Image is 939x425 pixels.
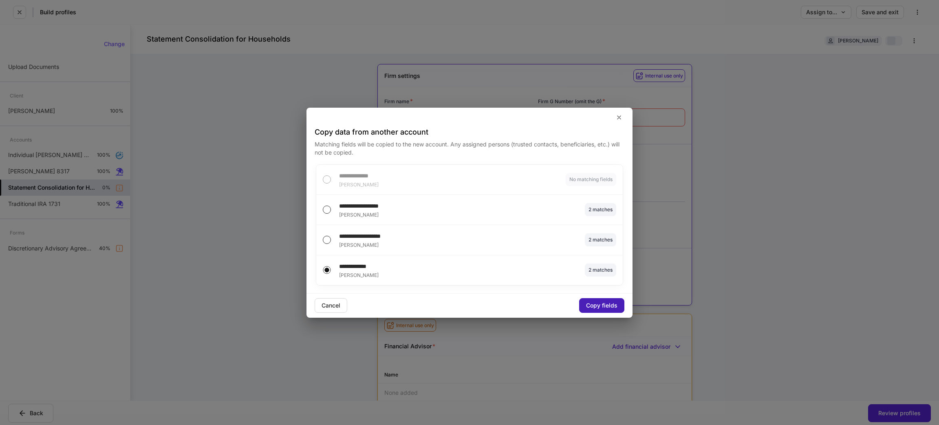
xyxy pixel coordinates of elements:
div: 2 matches [589,206,613,213]
div: No matching fields found [566,173,616,186]
div: 2 matches [589,266,613,274]
div: No matching fields [569,175,613,183]
div: Cancel [322,303,340,308]
div: 2 matches [589,236,613,243]
h4: Copy data from another account [315,127,624,137]
div: Fields to be copied: Fidelity Auth Firm Name, Fidelity Gnumber [585,263,616,277]
div: Fields to be copied: Fidelity Auth Firm Name, Fidelity Gnumber [585,203,616,216]
p: Matching fields will be copied to the new account. Any assigned persons (trusted contacts, benefi... [315,140,624,157]
button: Copy fields [579,298,624,313]
div: [PERSON_NAME] [339,240,476,248]
button: Cancel [315,298,347,313]
div: Fields to be copied: Fidelity Auth Firm Name, Fidelity Gnumber [585,233,616,246]
div: [PERSON_NAME] [339,180,466,188]
div: Copy fields [586,303,617,308]
div: [PERSON_NAME] [339,270,475,279]
div: [PERSON_NAME] [339,210,475,218]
